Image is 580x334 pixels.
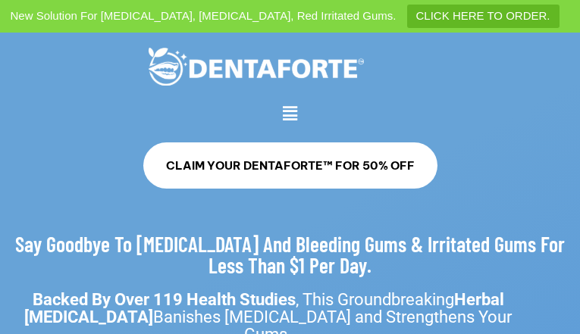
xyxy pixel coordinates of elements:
[143,142,437,189] a: CLAIM YOUR DENTAFORTE™ FOR 50% OFF
[24,290,504,326] strong: Herbal [MEDICAL_DATA]
[15,233,565,276] h2: Say Goodbye To [MEDICAL_DATA] And Bleeding Gums & Irritated Gums For Less Than $1 Per Day.
[407,5,560,28] a: CLICK HERE TO ORDER.
[33,290,296,309] strong: Backed By Over 119 Health Studies
[166,158,415,173] span: CLAIM YOUR DENTAFORTE™ FOR 50% OFF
